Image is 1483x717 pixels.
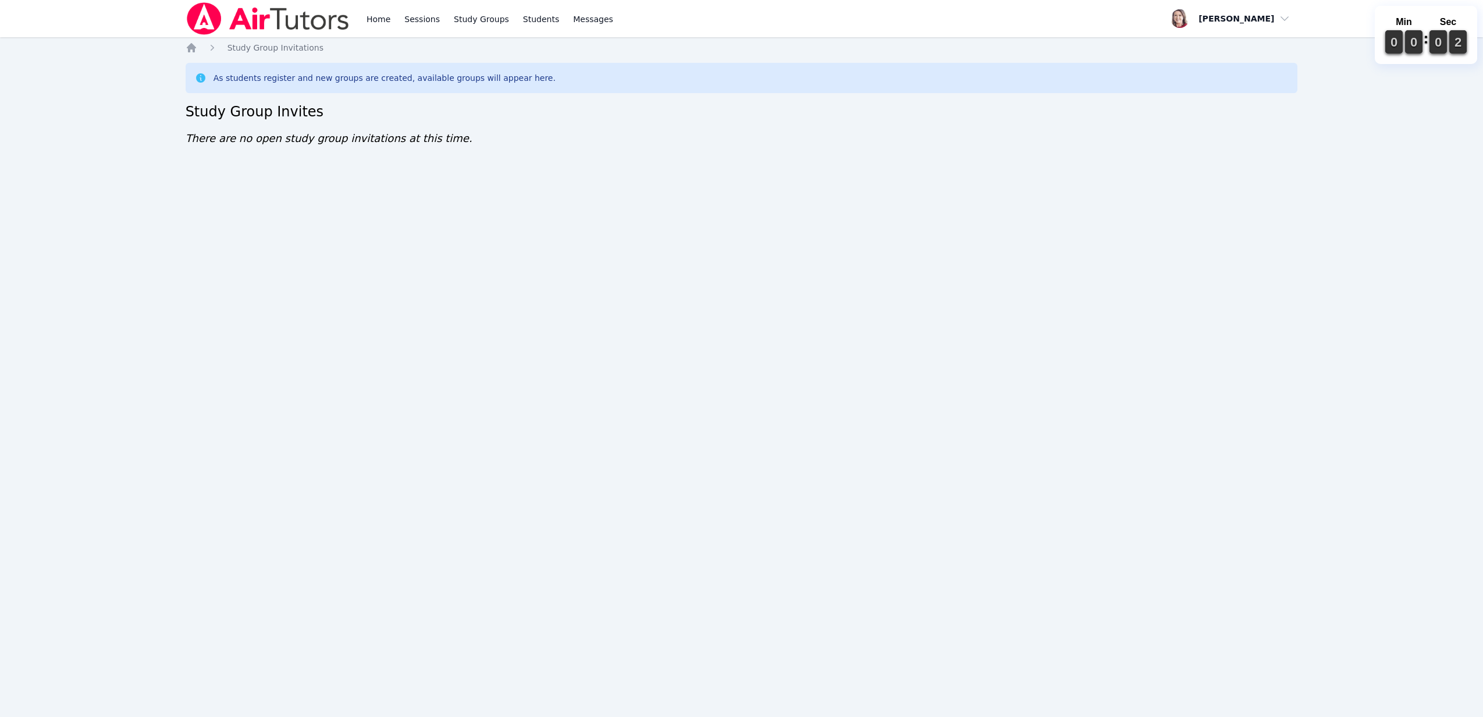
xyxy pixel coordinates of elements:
[227,43,323,52] span: Study Group Invitations
[186,132,472,144] span: There are no open study group invitations at this time.
[186,2,350,35] img: Air Tutors
[573,13,613,25] span: Messages
[186,42,1298,54] nav: Breadcrumb
[214,72,556,84] div: As students register and new groups are created, available groups will appear here.
[186,102,1298,121] h2: Study Group Invites
[227,42,323,54] a: Study Group Invitations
